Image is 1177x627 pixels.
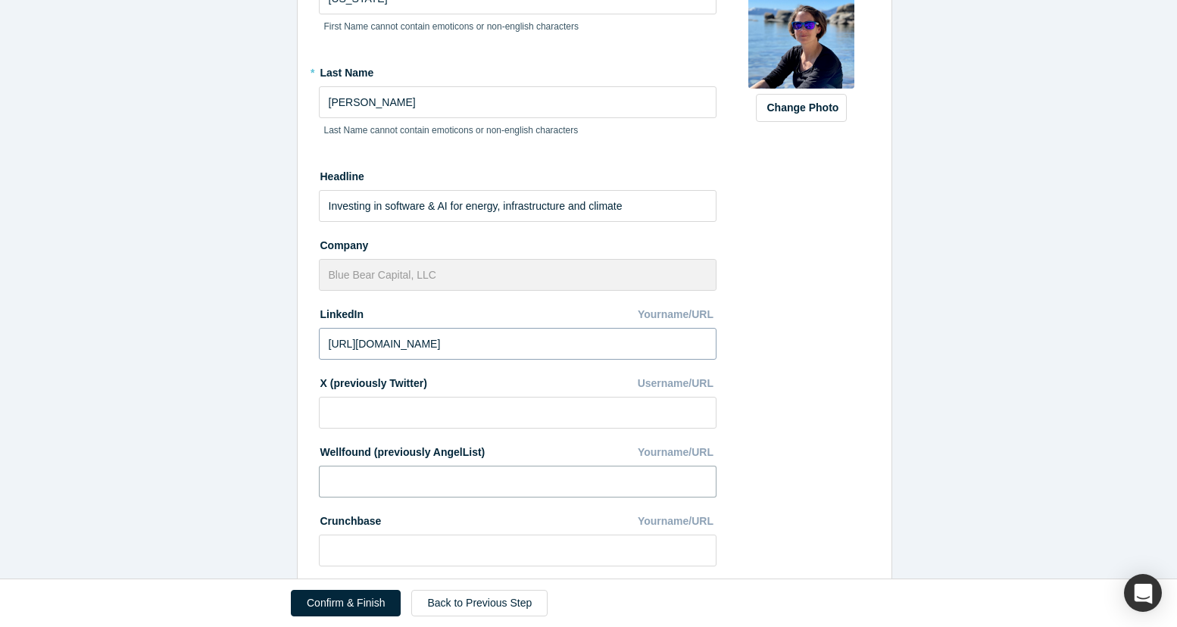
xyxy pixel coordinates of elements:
label: Crunchbase [319,508,382,529]
p: Last Name cannot contain emoticons or non-english characters [324,123,711,137]
label: X (previously Twitter) [319,370,427,391]
div: Yourname/URL [638,301,717,328]
p: First Name cannot contain emoticons or non-english characters [324,20,711,33]
div: Yourname/URL [638,439,717,466]
label: LinkedIn [319,301,364,323]
label: Headline [319,164,717,185]
div: Yourname/URL [638,508,717,535]
div: Yourname/URL [638,577,717,604]
input: Partner, CEO [319,190,717,222]
label: Last Name [319,60,717,81]
label: Signal NFX [319,577,376,598]
button: Confirm & Finish [291,590,401,616]
button: Change Photo [756,94,847,122]
div: Username/URL [638,370,717,397]
label: Company [319,232,717,254]
label: Wellfound (previously AngelList) [319,439,485,460]
a: Back to Previous Step [411,590,548,616]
